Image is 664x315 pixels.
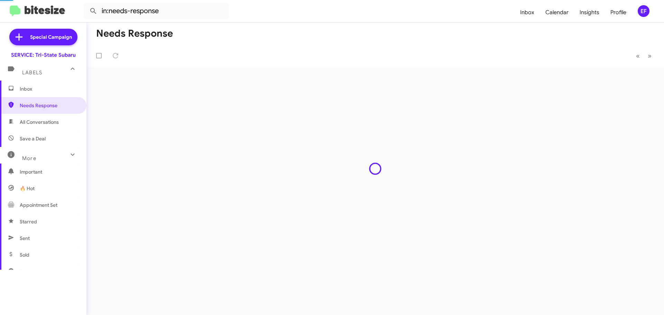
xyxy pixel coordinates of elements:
[96,28,173,39] h1: Needs Response
[30,34,72,40] span: Special Campaign
[20,251,29,258] span: Sold
[638,5,649,17] div: EF
[20,168,79,175] span: Important
[632,5,656,17] button: EF
[540,2,574,22] a: Calendar
[648,52,652,60] span: »
[644,49,656,63] button: Next
[20,85,79,92] span: Inbox
[9,29,77,45] a: Special Campaign
[20,202,57,209] span: Appointment Set
[20,218,37,225] span: Starred
[84,3,229,19] input: Search
[515,2,540,22] a: Inbox
[22,70,42,76] span: Labels
[632,49,656,63] nav: Page navigation example
[574,2,605,22] a: Insights
[20,135,46,142] span: Save a Deal
[22,155,36,161] span: More
[636,52,640,60] span: «
[20,185,35,192] span: 🔥 Hot
[20,102,79,109] span: Needs Response
[20,268,56,275] span: Sold Responded
[11,52,76,58] div: SERVICE: Tri-State Subaru
[632,49,644,63] button: Previous
[605,2,632,22] a: Profile
[20,235,30,242] span: Sent
[20,119,59,126] span: All Conversations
